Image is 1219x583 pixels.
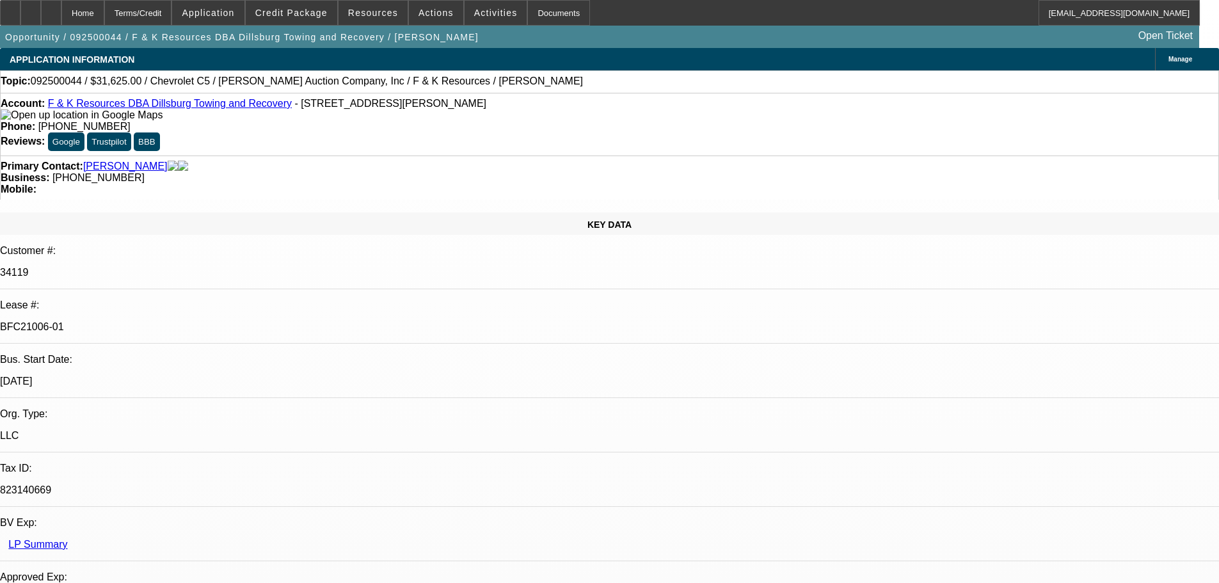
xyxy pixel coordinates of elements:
a: Open Ticket [1133,25,1198,47]
span: 092500044 / $31,625.00 / Chevrolet C5 / [PERSON_NAME] Auction Company, Inc / F & K Resources / [P... [31,76,583,87]
strong: Account: [1,98,45,109]
span: [PHONE_NUMBER] [52,172,145,183]
span: [PHONE_NUMBER] [38,121,131,132]
span: APPLICATION INFORMATION [10,54,134,65]
span: Actions [418,8,454,18]
a: LP Summary [8,539,67,550]
button: BBB [134,132,160,151]
strong: Phone: [1,121,35,132]
button: Application [172,1,244,25]
strong: Mobile: [1,184,36,195]
button: Actions [409,1,463,25]
a: View Google Maps [1,109,163,120]
button: Google [48,132,84,151]
span: KEY DATA [587,220,632,230]
img: Open up location in Google Maps [1,109,163,121]
strong: Business: [1,172,49,183]
a: [PERSON_NAME] [83,161,168,172]
span: Application [182,8,234,18]
span: Resources [348,8,398,18]
span: Credit Package [255,8,328,18]
span: - [STREET_ADDRESS][PERSON_NAME] [294,98,486,109]
strong: Topic: [1,76,31,87]
button: Credit Package [246,1,337,25]
button: Activities [465,1,527,25]
img: linkedin-icon.png [178,161,188,172]
img: facebook-icon.png [168,161,178,172]
button: Trustpilot [87,132,131,151]
button: Resources [339,1,408,25]
strong: Primary Contact: [1,161,83,172]
span: Activities [474,8,518,18]
span: Manage [1168,56,1192,63]
span: Opportunity / 092500044 / F & K Resources DBA Dillsburg Towing and Recovery / [PERSON_NAME] [5,32,479,42]
strong: Reviews: [1,136,45,147]
a: F & K Resources DBA Dillsburg Towing and Recovery [48,98,292,109]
